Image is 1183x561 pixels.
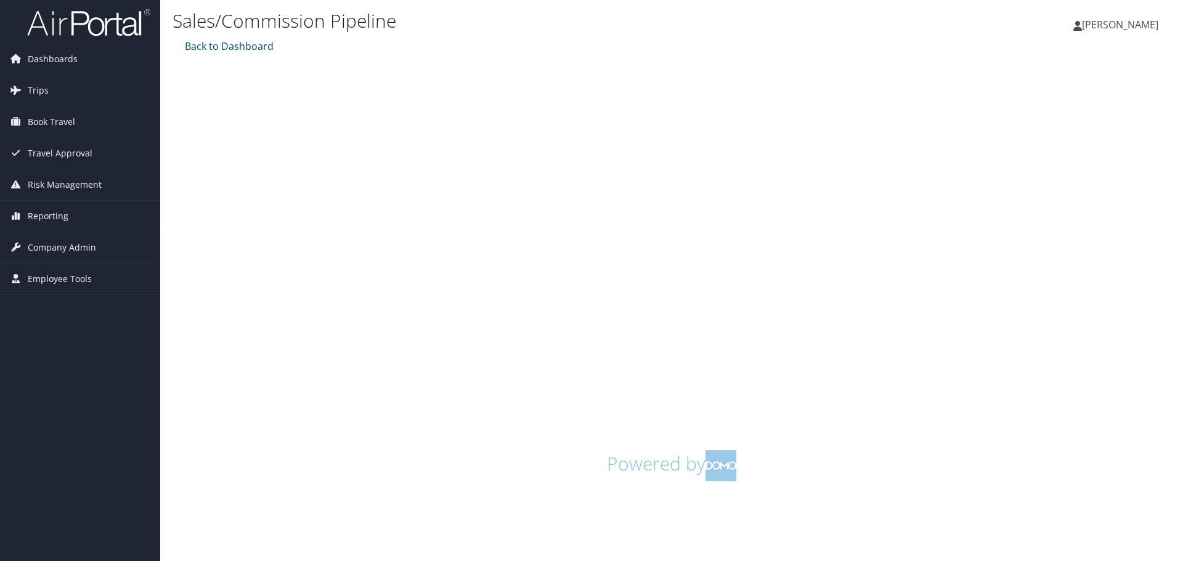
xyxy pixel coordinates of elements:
h1: Sales/Commission Pipeline [173,8,838,34]
a: [PERSON_NAME] [1073,6,1171,43]
a: Back to Dashboard [182,39,274,53]
span: Company Admin [28,232,96,263]
span: Travel Approval [28,138,92,169]
span: Employee Tools [28,264,92,294]
span: Trips [28,75,49,106]
span: Reporting [28,201,68,232]
span: Book Travel [28,107,75,137]
img: airportal-logo.png [27,8,150,37]
h1: Powered by [182,450,1161,481]
span: Risk Management [28,169,102,200]
span: Dashboards [28,44,78,75]
img: domo-logo.png [705,450,736,481]
span: [PERSON_NAME] [1082,18,1158,31]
